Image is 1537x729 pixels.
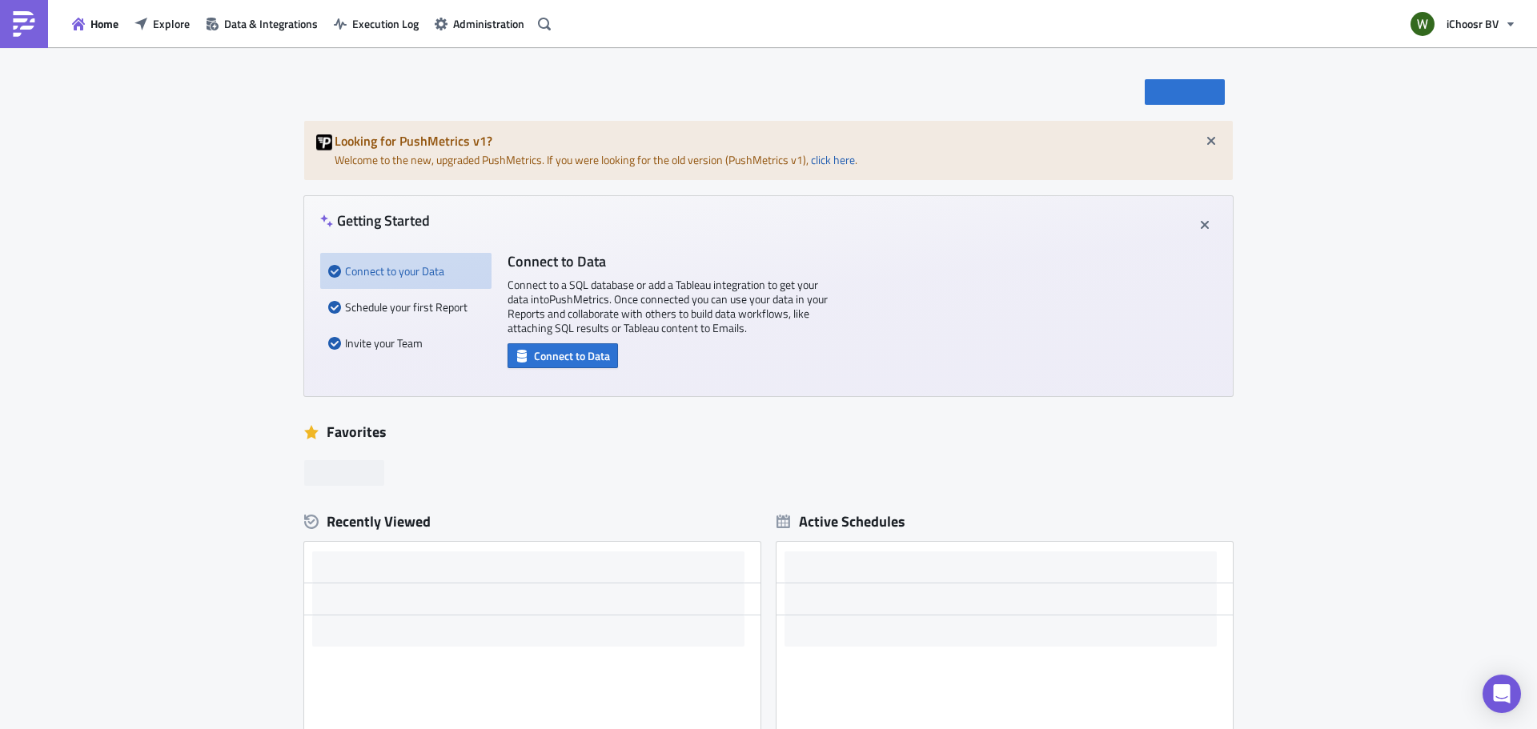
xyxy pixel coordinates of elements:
[304,121,1233,180] div: Welcome to the new, upgraded PushMetrics. If you were looking for the old version (PushMetrics v1...
[1447,15,1499,32] span: iChoosr BV
[352,15,419,32] span: Execution Log
[328,325,484,361] div: Invite your Team
[427,11,532,36] button: Administration
[320,212,430,229] h4: Getting Started
[304,510,760,534] div: Recently Viewed
[335,134,1221,147] h5: Looking for PushMetrics v1?
[777,512,905,531] div: Active Schedules
[90,15,118,32] span: Home
[64,11,126,36] button: Home
[328,289,484,325] div: Schedule your first Report
[1409,10,1436,38] img: Avatar
[508,346,618,362] a: Connect to Data
[326,11,427,36] button: Execution Log
[198,11,326,36] button: Data & Integrations
[126,11,198,36] button: Explore
[11,11,37,37] img: PushMetrics
[153,15,190,32] span: Explore
[1401,6,1525,42] button: iChoosr BV
[304,420,1233,444] div: Favorites
[328,253,484,289] div: Connect to your Data
[508,343,618,368] button: Connect to Data
[224,15,318,32] span: Data & Integrations
[1483,675,1521,713] div: Open Intercom Messenger
[811,151,855,168] a: click here
[453,15,524,32] span: Administration
[534,347,610,364] span: Connect to Data
[508,253,828,270] h4: Connect to Data
[508,278,828,335] p: Connect to a SQL database or add a Tableau integration to get your data into PushMetrics . Once c...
